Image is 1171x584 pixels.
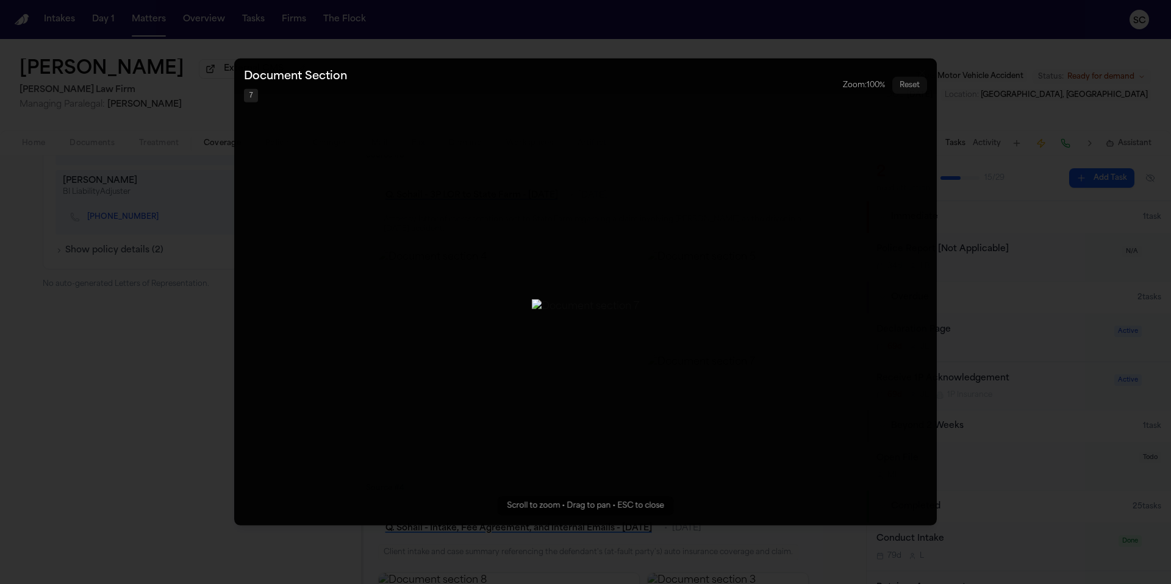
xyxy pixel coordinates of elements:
[892,77,927,94] button: Reset
[234,59,937,525] button: Zoomable image viewer. Use mouse wheel to zoom, drag to pan, or press R to reset.
[244,89,258,102] span: 7
[532,299,639,314] img: Document section 7
[843,80,885,90] div: Zoom: 100 %
[498,496,674,516] div: Scroll to zoom • Drag to pan • ESC to close
[244,68,347,85] h3: Document Section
